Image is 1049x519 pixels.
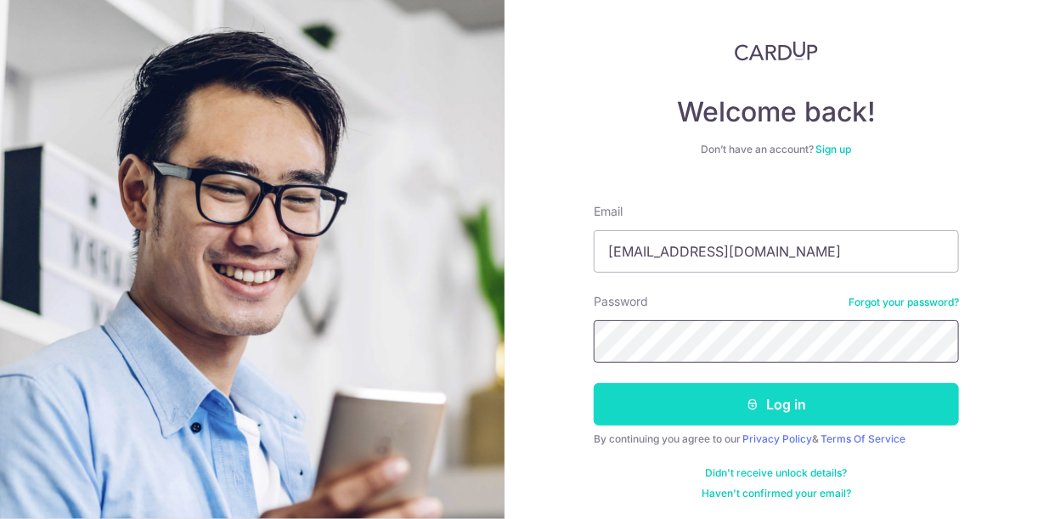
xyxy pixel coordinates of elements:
[594,432,959,446] div: By continuing you agree to our &
[742,432,812,445] a: Privacy Policy
[849,296,959,309] a: Forgot your password?
[594,95,959,129] h4: Welcome back!
[594,143,959,156] div: Don’t have an account?
[735,41,818,61] img: CardUp Logo
[594,383,959,426] button: Log in
[594,230,959,273] input: Enter your Email
[594,293,648,310] label: Password
[594,203,623,220] label: Email
[821,432,905,445] a: Terms Of Service
[706,466,848,480] a: Didn't receive unlock details?
[702,487,851,500] a: Haven't confirmed your email?
[816,143,852,155] a: Sign up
